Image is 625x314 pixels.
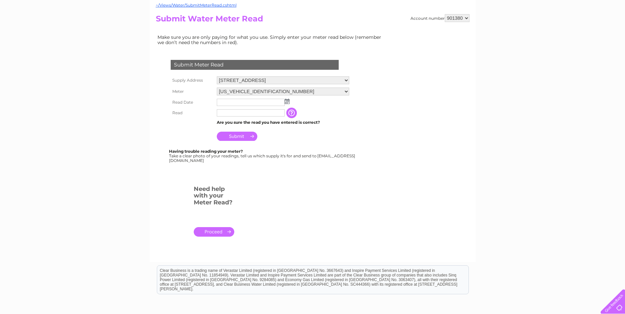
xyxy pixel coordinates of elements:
[194,227,234,237] a: .
[156,14,469,27] h2: Submit Water Meter Read
[156,3,237,8] a: ~/Views/Water/SubmitMeterRead.cshtml
[285,99,290,104] img: ...
[215,118,351,127] td: Are you sure the read you have entered is correct?
[526,28,540,33] a: Energy
[156,33,386,47] td: Make sure you are only paying for what you use. Simply enter your meter read below (remember we d...
[169,149,243,154] b: Having trouble reading your meter?
[194,184,234,209] h3: Need help with your Meter Read?
[581,28,597,33] a: Contact
[169,149,356,163] div: Take a clear photo of your readings, tell us which supply it's for and send to [EMAIL_ADDRESS][DO...
[171,60,339,70] div: Submit Meter Read
[169,86,215,97] th: Meter
[217,132,257,141] input: Submit
[169,75,215,86] th: Supply Address
[544,28,564,33] a: Telecoms
[286,108,298,118] input: Information
[22,17,55,37] img: logo.png
[411,14,469,22] div: Account number
[169,108,215,118] th: Read
[169,97,215,108] th: Read Date
[603,28,619,33] a: Log out
[568,28,577,33] a: Blog
[157,4,469,32] div: Clear Business is a trading name of Verastar Limited (registered in [GEOGRAPHIC_DATA] No. 3667643...
[509,28,522,33] a: Water
[501,3,546,12] a: 0333 014 3131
